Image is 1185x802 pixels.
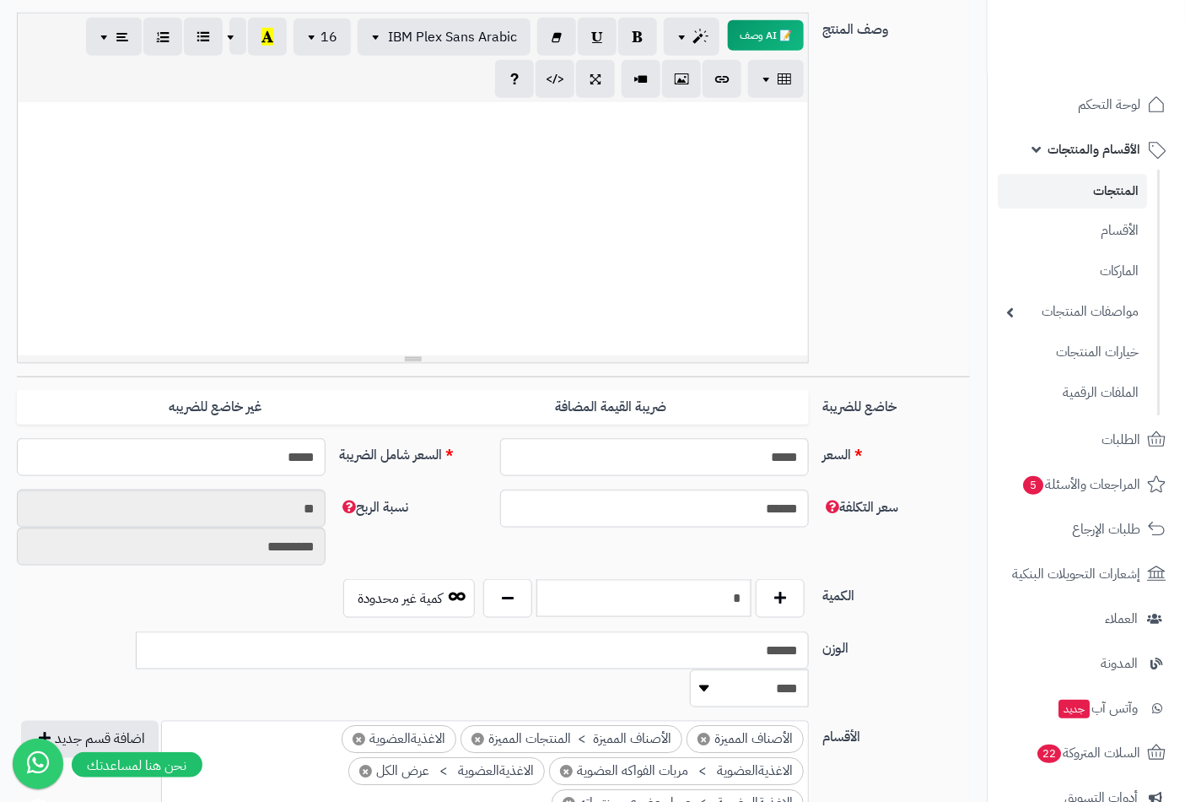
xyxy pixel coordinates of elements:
[1101,652,1138,675] span: المدونة
[822,497,898,518] span: سعر التكلفة
[998,213,1147,249] a: الأقسام
[339,497,408,518] span: نسبة الربح
[1070,47,1169,83] img: logo-2.png
[342,726,456,754] li: الاغذيةالعضوية
[359,766,372,778] span: ×
[998,253,1147,290] a: الماركات
[816,721,977,748] label: الأقسام
[1021,473,1140,496] span: المراجعات والأسئلة
[816,13,977,40] label: وصف المنتج
[998,688,1175,729] a: وآتس آبجديد
[388,27,517,47] span: IBM Plex Sans Arabic
[1102,428,1140,452] span: الطلبات
[698,734,710,746] span: ×
[816,390,977,417] label: خاضع للضريبة
[358,19,531,56] button: IBM Plex Sans Arabic
[816,631,977,658] label: الوزن
[998,420,1175,460] a: الطلبات
[998,375,1147,411] a: الملفات الرقمية
[294,19,351,56] button: 16
[687,726,804,754] li: الأصناف المميزة
[461,726,682,754] li: الأصناف المميزة > المنتجات المميزة
[998,733,1175,773] a: السلات المتروكة22
[413,390,809,425] label: ضريبة القيمة المضافة
[1048,138,1140,161] span: الأقسام والمنتجات
[1012,562,1140,586] span: إشعارات التحويلات البنكية
[816,579,977,606] label: الكمية
[728,20,804,51] button: 📝 AI وصف
[348,758,545,786] li: الاغذيةالعضوية > عرض الكل
[549,758,804,786] li: الاغذيةالعضوية > مربات الفواكه العضوية
[998,643,1175,684] a: المدونة
[998,174,1147,209] a: المنتجات
[816,438,977,465] label: السعر
[998,334,1147,371] a: خيارات المنتجات
[998,509,1175,550] a: طلبات الإرجاع
[1058,700,1090,718] span: جديد
[353,734,365,746] span: ×
[1105,607,1138,631] span: العملاء
[471,734,484,746] span: ×
[21,721,159,758] button: اضافة قسم جديد
[1057,696,1138,720] span: وآتس آب
[998,599,1175,639] a: العملاء
[998,84,1175,125] a: لوحة التحكم
[1037,745,1061,763] span: 22
[17,390,412,425] label: غير خاضع للضريبه
[332,438,493,465] label: السعر شامل الضريبة
[560,766,573,778] span: ×
[998,294,1147,330] a: مواصفات المنتجات
[998,464,1175,505] a: المراجعات والأسئلة5
[1023,476,1043,495] span: 5
[998,554,1175,594] a: إشعارات التحويلات البنكية
[320,27,337,47] span: 16
[1078,93,1140,117] span: لوحة التحكم
[1036,741,1140,765] span: السلات المتروكة
[1072,518,1140,541] span: طلبات الإرجاع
